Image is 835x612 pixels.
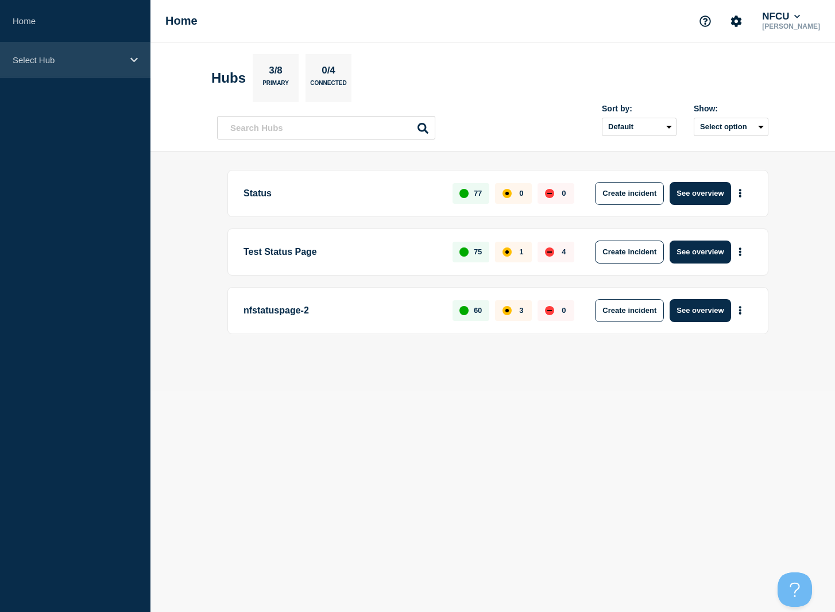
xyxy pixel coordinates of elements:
h2: Hubs [211,70,246,86]
button: More actions [733,183,748,204]
button: Support [693,9,717,33]
button: Create incident [595,299,664,322]
div: down [545,306,554,315]
div: down [545,247,554,257]
p: Status [243,182,439,205]
p: 0 [562,189,566,197]
p: Test Status Page [243,241,439,264]
p: 60 [474,306,482,315]
div: up [459,247,469,257]
div: up [459,189,469,198]
div: affected [502,189,512,198]
button: Select option [694,118,768,136]
button: See overview [670,241,730,264]
p: 3/8 [265,65,287,80]
p: Primary [262,80,289,92]
p: Connected [310,80,346,92]
div: Sort by: [602,104,676,113]
button: See overview [670,299,730,322]
button: NFCU [760,11,802,22]
p: 75 [474,247,482,256]
iframe: Help Scout Beacon - Open [778,572,812,607]
p: [PERSON_NAME] [760,22,822,30]
p: nfstatuspage-2 [243,299,439,322]
p: 0/4 [318,65,340,80]
div: Show: [694,104,768,113]
p: 4 [562,247,566,256]
button: Account settings [724,9,748,33]
p: 0 [562,306,566,315]
div: down [545,189,554,198]
div: affected [502,247,512,257]
p: Select Hub [13,55,123,65]
button: More actions [733,300,748,321]
p: 3 [519,306,523,315]
button: Create incident [595,241,664,264]
input: Search Hubs [217,116,435,140]
div: affected [502,306,512,315]
button: See overview [670,182,730,205]
select: Sort by [602,118,676,136]
h1: Home [165,14,198,28]
button: Create incident [595,182,664,205]
div: up [459,306,469,315]
p: 1 [519,247,523,256]
button: More actions [733,241,748,262]
p: 77 [474,189,482,197]
p: 0 [519,189,523,197]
